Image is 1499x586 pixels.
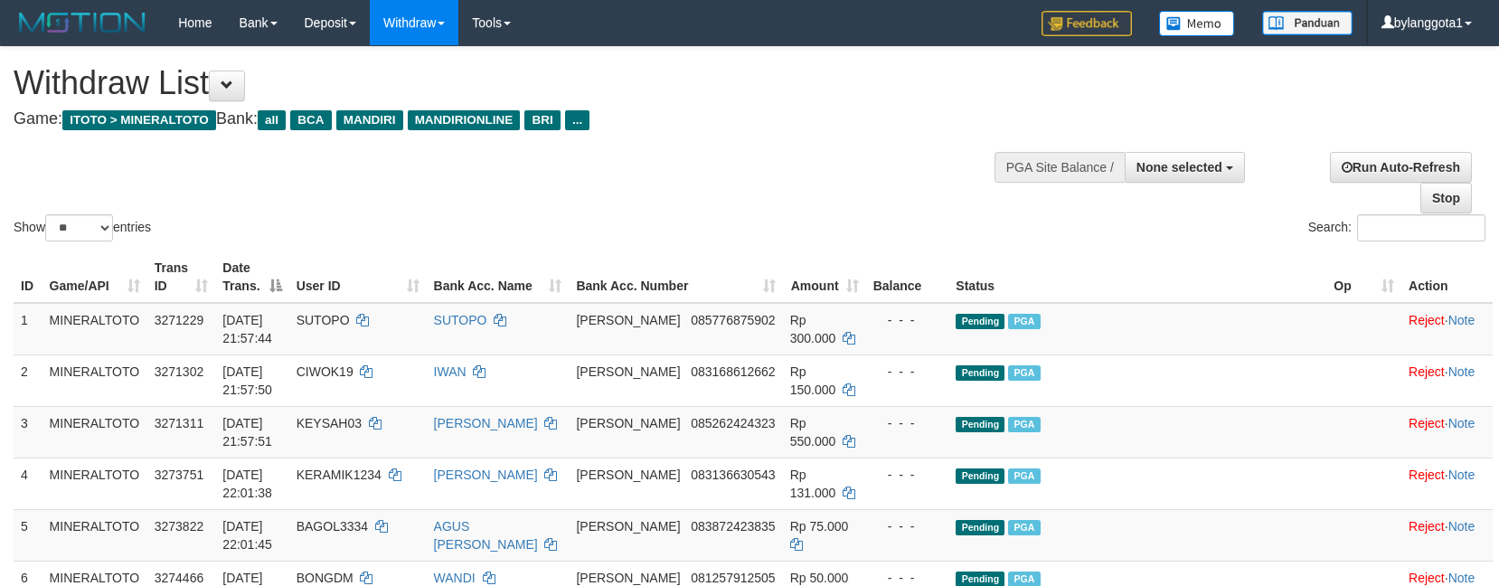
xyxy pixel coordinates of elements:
span: BRI [524,110,560,130]
h1: Withdraw List [14,65,981,101]
td: 3 [14,406,42,458]
td: 4 [14,458,42,509]
span: [PERSON_NAME] [576,519,680,534]
th: Balance [866,251,949,303]
span: BONGDM [297,571,354,585]
td: · [1401,509,1493,561]
a: Reject [1409,416,1445,430]
span: Marked by bylanggota1 [1008,365,1040,381]
a: Note [1448,571,1475,585]
td: · [1401,303,1493,355]
a: Note [1448,416,1475,430]
span: [DATE] 21:57:51 [222,416,272,449]
span: Marked by bylanggota1 [1008,314,1040,329]
span: SUTOPO [297,313,350,327]
span: 3273751 [155,468,204,482]
a: Run Auto-Refresh [1330,152,1472,183]
div: - - - [873,311,942,329]
th: Trans ID: activate to sort column ascending [147,251,216,303]
a: Note [1448,519,1475,534]
div: - - - [873,363,942,381]
a: Reject [1409,468,1445,482]
input: Search: [1357,214,1485,241]
a: Stop [1420,183,1472,213]
a: SUTOPO [434,313,487,327]
div: PGA Site Balance / [995,152,1125,183]
div: - - - [873,466,942,484]
span: None selected [1136,160,1222,175]
span: CIWOK19 [297,364,354,379]
a: Reject [1409,519,1445,534]
span: Pending [956,314,1004,329]
span: [PERSON_NAME] [576,468,680,482]
th: Game/API: activate to sort column ascending [42,251,147,303]
span: Rp 131.000 [790,468,836,500]
span: [DATE] 22:01:38 [222,468,272,500]
img: Feedback.jpg [1042,11,1132,36]
span: Rp 150.000 [790,364,836,397]
span: all [258,110,286,130]
span: Pending [956,468,1004,484]
td: 5 [14,509,42,561]
span: 3274466 [155,571,204,585]
a: Note [1448,313,1475,327]
span: KERAMIK1234 [297,468,382,482]
label: Search: [1308,214,1485,241]
td: MINERALTOTO [42,303,147,355]
img: Button%20Memo.svg [1159,11,1235,36]
a: [PERSON_NAME] [434,468,538,482]
img: panduan.png [1262,11,1353,35]
span: [PERSON_NAME] [576,571,680,585]
td: · [1401,458,1493,509]
span: 3271229 [155,313,204,327]
a: IWAN [434,364,467,379]
td: MINERALTOTO [42,406,147,458]
span: MANDIRIONLINE [408,110,521,130]
td: MINERALTOTO [42,354,147,406]
span: 3273822 [155,519,204,534]
span: Rp 50.000 [790,571,849,585]
span: [PERSON_NAME] [576,364,680,379]
span: MANDIRI [336,110,403,130]
span: Copy 081257912505 to clipboard [691,571,775,585]
td: MINERALTOTO [42,458,147,509]
th: Bank Acc. Name: activate to sort column ascending [427,251,570,303]
td: 2 [14,354,42,406]
span: BCA [290,110,331,130]
h4: Game: Bank: [14,110,981,128]
span: Pending [956,520,1004,535]
span: [DATE] 21:57:50 [222,364,272,397]
a: Reject [1409,313,1445,327]
span: Copy 083872423835 to clipboard [691,519,775,534]
span: Copy 083136630543 to clipboard [691,468,775,482]
span: Rp 75.000 [790,519,849,534]
label: Show entries [14,214,151,241]
span: ... [565,110,589,130]
td: MINERALTOTO [42,509,147,561]
th: Action [1401,251,1493,303]
span: [PERSON_NAME] [576,313,680,327]
span: 3271302 [155,364,204,379]
td: · [1401,354,1493,406]
span: KEYSAH03 [297,416,362,430]
div: - - - [873,414,942,432]
a: WANDI [434,571,476,585]
img: MOTION_logo.png [14,9,151,36]
span: Copy 083168612662 to clipboard [691,364,775,379]
span: BAGOL3334 [297,519,368,534]
th: Date Trans.: activate to sort column descending [215,251,288,303]
a: Reject [1409,571,1445,585]
th: Op: activate to sort column ascending [1326,251,1401,303]
span: Rp 550.000 [790,416,836,449]
span: Copy 085776875902 to clipboard [691,313,775,327]
th: User ID: activate to sort column ascending [289,251,427,303]
div: - - - [873,517,942,535]
span: Pending [956,365,1004,381]
th: Amount: activate to sort column ascending [783,251,866,303]
a: Reject [1409,364,1445,379]
a: AGUS [PERSON_NAME] [434,519,538,552]
select: Showentries [45,214,113,241]
span: [DATE] 22:01:45 [222,519,272,552]
a: Note [1448,468,1475,482]
button: None selected [1125,152,1245,183]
